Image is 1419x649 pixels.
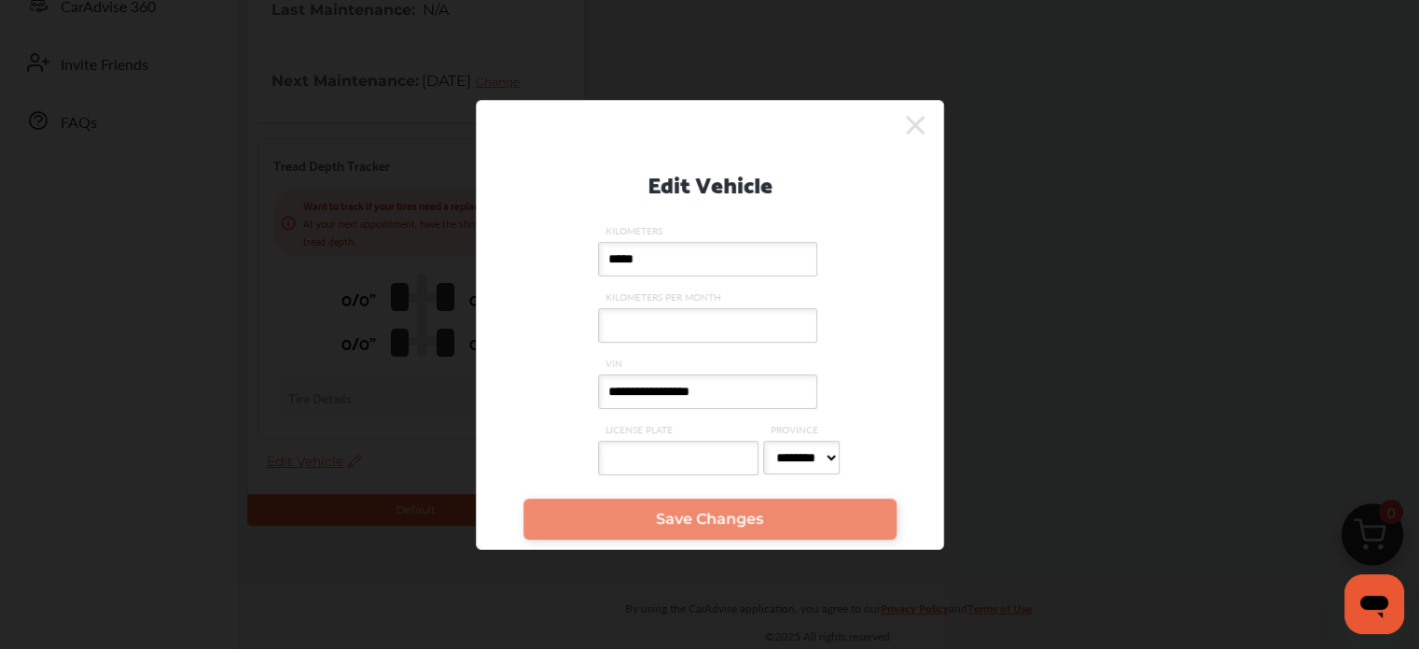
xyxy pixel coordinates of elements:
span: Save Changes [656,510,763,528]
input: KILOMETERS [598,242,817,276]
select: PROVINCE [763,441,840,474]
span: LICENSE PLATE [598,423,763,436]
a: Save Changes [523,499,897,540]
span: VIN [598,357,822,370]
input: VIN [598,374,817,409]
p: Edit Vehicle [647,163,772,202]
span: PROVINCE [763,423,844,436]
iframe: Button to launch messaging window [1344,574,1404,634]
input: LICENSE PLATE [598,441,758,475]
span: KILOMETERS [598,224,822,237]
input: KILOMETERS PER MONTH [598,308,817,343]
span: KILOMETERS PER MONTH [598,290,822,303]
